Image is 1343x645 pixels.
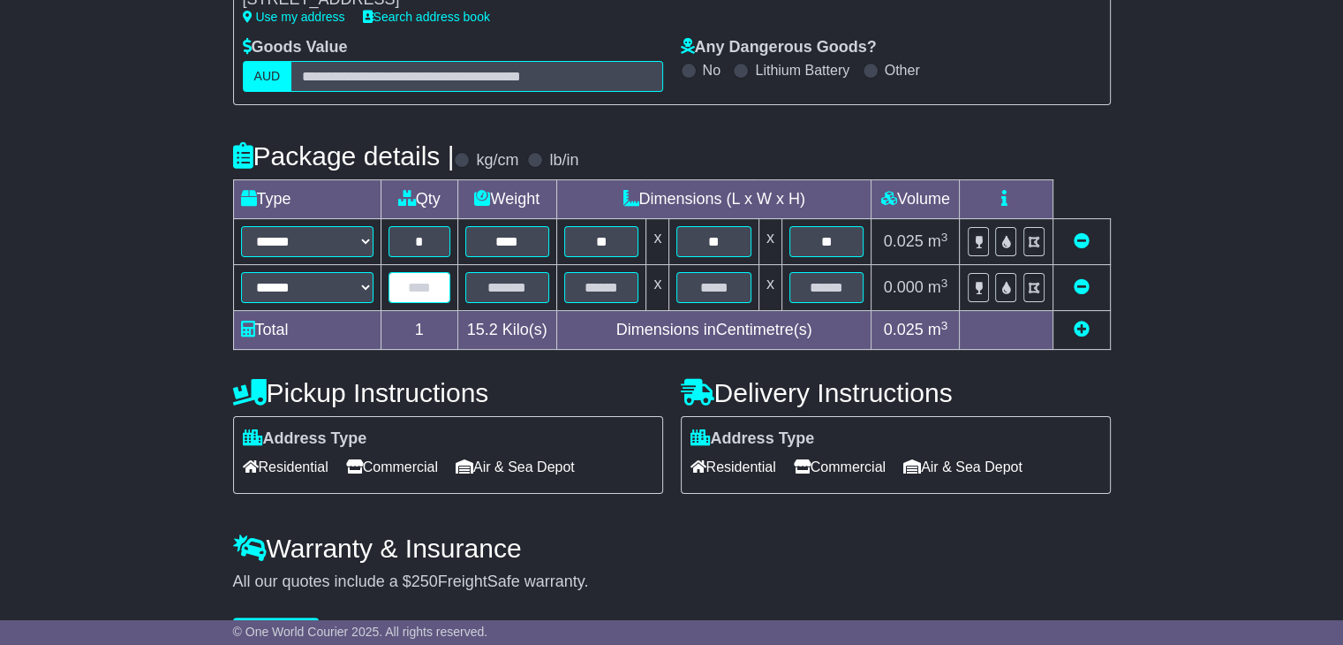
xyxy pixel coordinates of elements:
[928,321,948,338] span: m
[885,62,920,79] label: Other
[381,180,457,219] td: Qty
[690,453,776,481] span: Residential
[363,10,490,24] a: Search address book
[556,311,871,350] td: Dimensions in Centimetre(s)
[941,319,948,332] sup: 3
[457,180,556,219] td: Weight
[243,429,367,449] label: Address Type
[758,265,781,311] td: x
[549,151,578,171] label: lb/in
[243,38,348,57] label: Goods Value
[381,311,457,350] td: 1
[233,141,455,171] h4: Package details |
[243,453,328,481] span: Residential
[646,219,669,265] td: x
[243,10,345,24] a: Use my address
[233,573,1111,592] div: All our quotes include a $ FreightSafe warranty.
[928,232,948,250] span: m
[646,265,669,311] td: x
[681,378,1111,407] h4: Delivery Instructions
[456,453,575,481] span: Air & Sea Depot
[1074,232,1090,250] a: Remove this item
[243,61,292,92] label: AUD
[941,277,948,290] sup: 3
[690,429,815,449] label: Address Type
[884,232,924,250] span: 0.025
[476,151,518,171] label: kg/cm
[411,573,438,590] span: 250
[233,311,381,350] td: Total
[884,321,924,338] span: 0.025
[758,219,781,265] td: x
[755,62,849,79] label: Lithium Battery
[467,321,498,338] span: 15.2
[233,180,381,219] td: Type
[457,311,556,350] td: Kilo(s)
[346,453,438,481] span: Commercial
[941,231,948,244] sup: 3
[794,453,886,481] span: Commercial
[681,38,877,57] label: Any Dangerous Goods?
[233,625,488,639] span: © One World Courier 2025. All rights reserved.
[884,278,924,296] span: 0.000
[556,180,871,219] td: Dimensions (L x W x H)
[903,453,1022,481] span: Air & Sea Depot
[928,278,948,296] span: m
[233,378,663,407] h4: Pickup Instructions
[1074,278,1090,296] a: Remove this item
[703,62,721,79] label: No
[871,180,960,219] td: Volume
[233,534,1111,563] h4: Warranty & Insurance
[1074,321,1090,338] a: Add new item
